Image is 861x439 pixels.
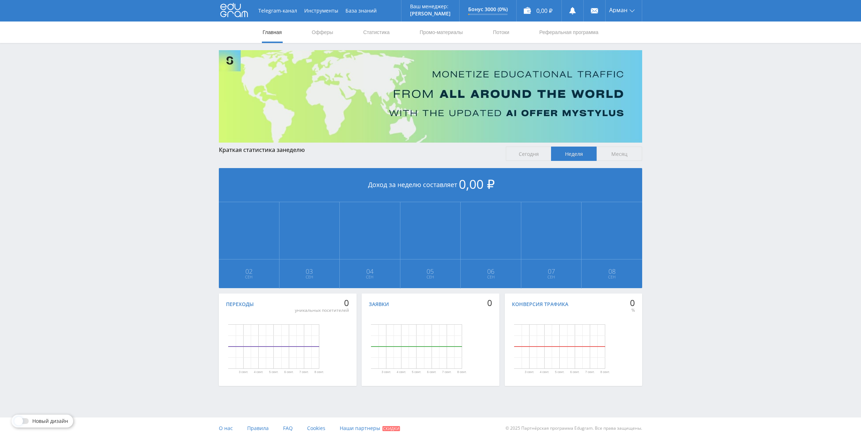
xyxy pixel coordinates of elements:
[540,371,549,374] text: 4 сент.
[401,274,460,280] span: Сен
[283,146,305,154] span: неделю
[362,22,390,43] a: Статистика
[369,301,389,307] div: Заявки
[219,274,279,280] span: Сен
[219,425,233,431] span: О нас
[582,274,642,280] span: Сен
[280,268,339,274] span: 03
[538,22,599,43] a: Реферальная программа
[269,371,278,374] text: 5 сент.
[506,147,551,161] span: Сегодня
[468,6,508,12] p: Бонус 3000 (0%)
[582,268,642,274] span: 08
[600,371,610,374] text: 8 сент.
[412,371,421,374] text: 5 сент.
[597,147,642,161] span: Месяц
[239,371,248,374] text: 3 сент.
[630,307,635,313] div: %
[226,301,254,307] div: Переходы
[284,371,293,374] text: 6 сент.
[219,147,499,153] div: Краткая статистика за
[461,274,521,280] span: Сен
[442,371,452,374] text: 7 сент.
[382,426,400,431] span: Скидки
[340,425,380,431] span: Наши партнеры
[340,417,400,439] a: Наши партнеры Скидки
[427,371,436,374] text: 6 сент.
[32,418,68,424] span: Новый дизайн
[295,298,349,308] div: 0
[247,417,269,439] a: Правила
[570,371,579,374] text: 6 сент.
[311,22,334,43] a: Офферы
[219,417,233,439] a: О нас
[262,22,282,43] a: Главная
[410,11,451,16] p: [PERSON_NAME]
[254,371,263,374] text: 4 сент.
[295,307,349,313] div: уникальных посетителей
[219,168,642,202] div: Доход за неделю составляет
[551,147,597,161] span: Неделя
[555,371,564,374] text: 5 сент.
[522,268,581,274] span: 07
[522,274,581,280] span: Сен
[283,425,293,431] span: FAQ
[340,274,400,280] span: Сен
[630,298,635,308] div: 0
[382,371,391,374] text: 3 сент.
[419,22,464,43] a: Промо-материалы
[492,22,510,43] a: Потоки
[401,268,460,274] span: 05
[487,298,492,308] div: 0
[410,4,451,9] p: Ваш менеджер:
[609,7,627,13] span: Арман
[299,371,309,374] text: 7 сент.
[247,425,269,431] span: Правила
[585,371,594,374] text: 7 сент.
[340,268,400,274] span: 04
[204,311,343,382] svg: Диаграмма.
[434,417,642,439] div: © 2025 Партнёрская программа Edugram. Все права защищены.
[397,371,406,374] text: 4 сент.
[307,425,325,431] span: Cookies
[219,268,279,274] span: 02
[283,417,293,439] a: FAQ
[347,311,485,382] svg: Диаграмма.
[219,50,642,143] img: Banner
[314,371,324,374] text: 8 сент.
[461,268,521,274] span: 06
[307,417,325,439] a: Cookies
[524,371,534,374] text: 3 сент.
[459,176,495,192] span: 0,00 ₽
[512,301,568,307] div: Конверсия трафика
[280,274,339,280] span: Сен
[457,371,467,374] text: 8 сент.
[490,311,629,382] svg: Диаграмма.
